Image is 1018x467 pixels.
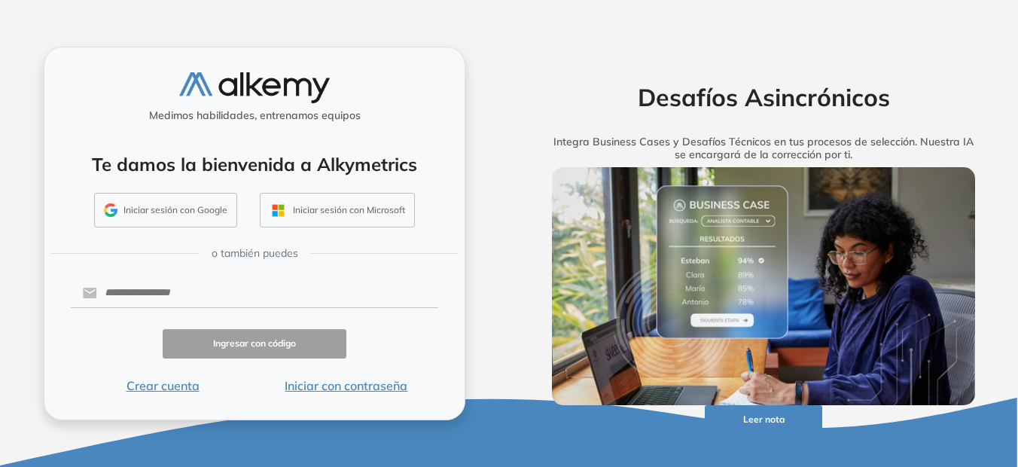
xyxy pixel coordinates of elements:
button: Iniciar sesión con Microsoft [260,193,415,227]
h2: Desafíos Asincrónicos [529,83,998,111]
button: Crear cuenta [71,377,254,395]
img: img-more-info [552,167,975,405]
img: GMAIL_ICON [104,203,117,217]
h4: Te damos la bienvenida a Alkymetrics [64,154,445,176]
button: Iniciar con contraseña [254,377,438,395]
img: OUTLOOK_ICON [270,202,287,219]
span: o también puedes [212,246,298,261]
button: Iniciar sesión con Google [94,193,237,227]
iframe: Chat Widget [747,292,1018,467]
h5: Medimos habilidades, entrenamos equipos [50,109,459,122]
img: logo-alkemy [179,72,330,103]
div: Widget de chat [747,292,1018,467]
button: Leer nota [705,405,822,435]
h5: Integra Business Cases y Desafíos Técnicos en tus procesos de selección. Nuestra IA se encargará ... [529,136,998,161]
button: Ingresar con código [163,329,346,359]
